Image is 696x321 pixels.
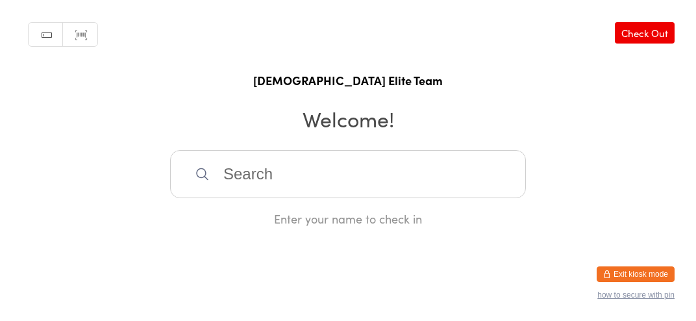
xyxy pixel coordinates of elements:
[170,150,526,198] input: Search
[170,211,526,227] div: Enter your name to check in
[13,104,683,133] h2: Welcome!
[597,290,675,300] button: how to secure with pin
[13,72,683,88] h1: [DEMOGRAPHIC_DATA] Elite Team
[615,22,675,44] a: Check Out
[597,266,675,282] button: Exit kiosk mode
